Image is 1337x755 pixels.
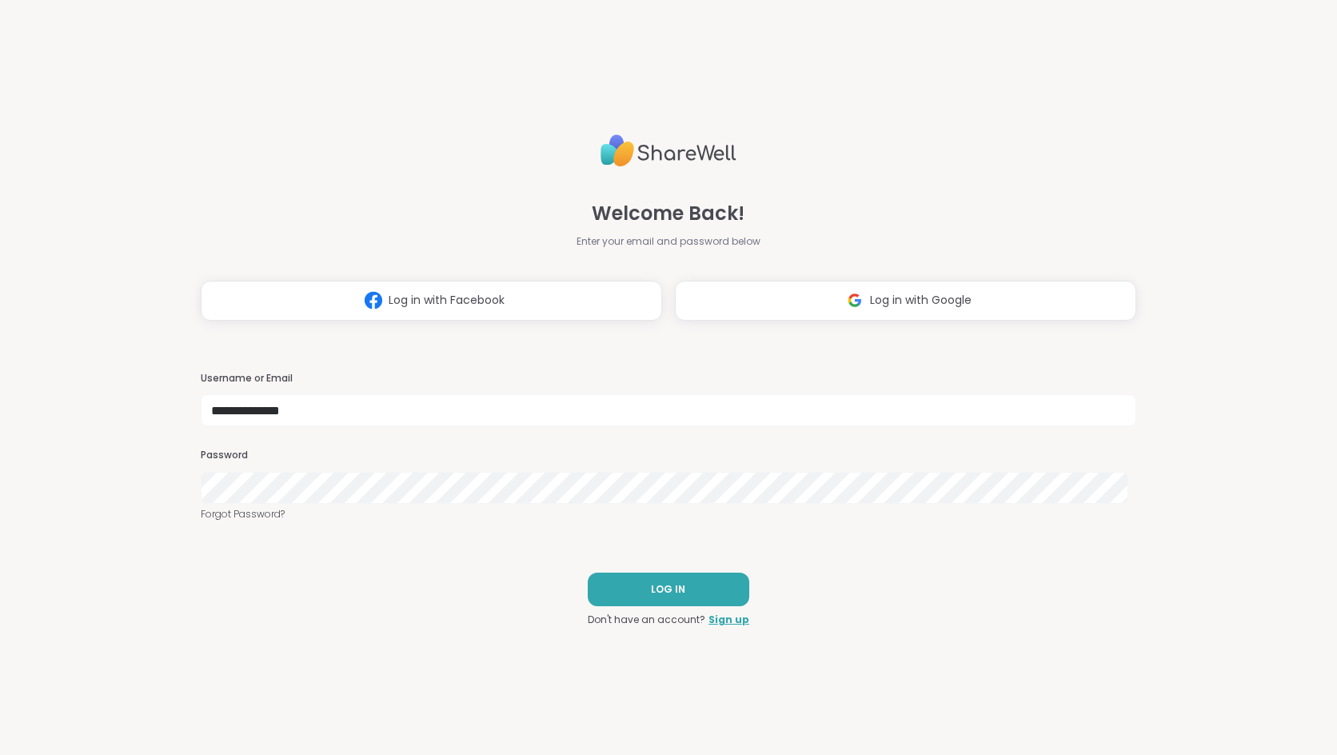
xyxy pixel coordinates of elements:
img: ShareWell Logomark [358,286,389,315]
img: ShareWell Logo [601,128,736,174]
h3: Password [201,449,1136,462]
img: ShareWell Logomark [840,286,870,315]
button: Log in with Google [675,281,1136,321]
span: Don't have an account? [588,613,705,627]
span: Log in with Google [870,292,972,309]
h3: Username or Email [201,372,1136,385]
span: Enter your email and password below [577,234,760,249]
span: Welcome Back! [592,199,744,228]
button: Log in with Facebook [201,281,662,321]
a: Sign up [708,613,749,627]
button: LOG IN [588,573,749,606]
span: LOG IN [651,582,685,597]
a: Forgot Password? [201,507,1136,521]
span: Log in with Facebook [389,292,505,309]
